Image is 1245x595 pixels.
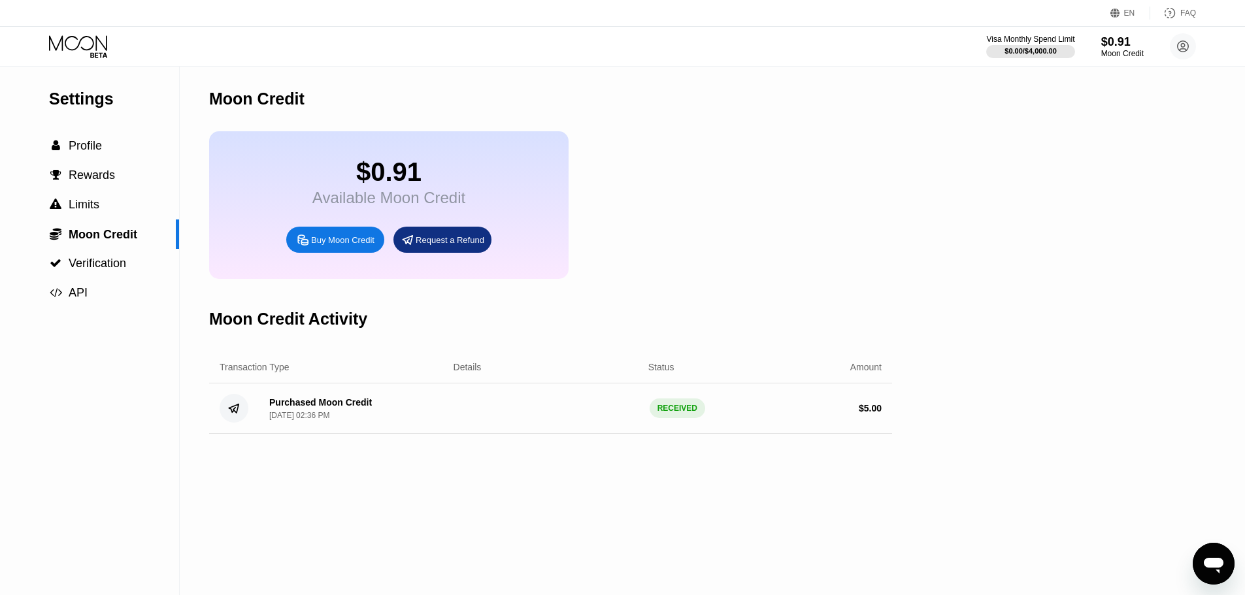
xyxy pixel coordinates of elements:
span:  [50,227,61,240]
iframe: Button to launch messaging window [1193,543,1235,585]
div: Request a Refund [416,234,484,246]
div: $0.91Moon Credit [1101,35,1144,58]
span:  [52,140,60,152]
span:  [50,287,62,298]
div: $ 5.00 [859,403,882,413]
div: Moon Credit [1101,49,1144,58]
span:  [50,199,61,210]
div: Transaction Type [220,362,290,372]
span: Rewards [69,169,115,182]
div: Visa Monthly Spend Limit$0.00/$4,000.00 [986,35,1074,58]
div:  [49,140,62,152]
div: Status [648,362,674,372]
span:  [50,257,61,269]
div: Amount [850,362,882,372]
div:  [49,169,62,181]
div: RECEIVED [650,398,705,418]
div:  [49,199,62,210]
div: [DATE] 02:36 PM [269,411,329,420]
span: Moon Credit [69,228,137,241]
div: Buy Moon Credit [311,234,374,246]
div: $0.91 [312,157,465,187]
div: Settings [49,89,179,108]
div: Available Moon Credit [312,189,465,207]
div: Moon Credit Activity [209,310,367,329]
span: Verification [69,257,126,270]
div: EN [1124,8,1135,18]
div: Moon Credit [209,89,305,108]
div: Buy Moon Credit [286,227,384,253]
div: EN [1110,7,1150,20]
div: Details [454,362,482,372]
div:  [49,287,62,298]
span: Profile [69,139,102,152]
span: Limits [69,198,99,211]
span:  [50,169,61,181]
div: Visa Monthly Spend Limit [986,35,1074,44]
div: $0.00 / $4,000.00 [1004,47,1057,55]
div: Request a Refund [393,227,491,253]
span: API [69,286,88,299]
div: Purchased Moon Credit [269,397,372,408]
div: $0.91 [1101,35,1144,49]
div:  [49,257,62,269]
div: FAQ [1180,8,1196,18]
div: FAQ [1150,7,1196,20]
div:  [49,227,62,240]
